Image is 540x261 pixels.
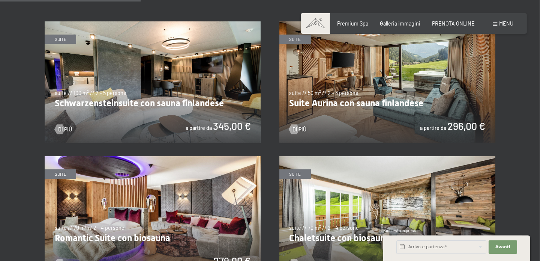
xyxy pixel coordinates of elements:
img: Schwarzensteinsuite con sauna finlandese [45,21,261,143]
img: Suite Aurina con sauna finlandese [279,21,495,143]
span: Di più [58,126,72,133]
span: Avanti [495,244,510,250]
button: Avanti [489,240,517,254]
a: Di più [289,126,306,133]
a: Premium Spa [337,20,368,27]
span: Di più [292,126,306,133]
a: Chaletsuite con biosauna [279,156,495,160]
span: Menu [499,20,514,27]
a: PRENOTA ONLINE [432,20,475,27]
a: Di più [55,126,72,133]
a: Suite Aurina con sauna finlandese [279,21,495,26]
span: Richiesta express [383,228,416,233]
a: Galleria immagini [380,20,420,27]
a: Romantic Suite con biosauna [45,156,261,160]
a: Schwarzensteinsuite con sauna finlandese [45,21,261,26]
